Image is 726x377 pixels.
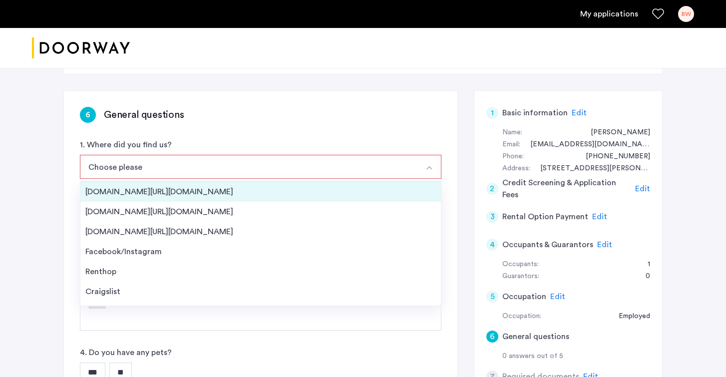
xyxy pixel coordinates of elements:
label: 4. Do you have any pets? [80,347,172,359]
div: 6 [486,331,498,343]
h5: Occupants & Guarantors [502,239,593,251]
span: Edit [592,213,607,221]
div: Occupation: [502,311,541,323]
h5: Rental Option Payment [502,211,588,223]
div: 2 [486,183,498,195]
div: Guarantors: [502,271,539,283]
div: [DOMAIN_NAME][URL][DOMAIN_NAME] [85,186,436,198]
span: Edit [635,185,650,193]
h5: Basic information [502,107,568,119]
div: 345 Carroll Street, #PHC [530,163,650,175]
div: 3 [486,211,498,223]
div: Renthop [85,266,436,278]
label: 1. Where did you find us? [80,139,172,151]
span: Edit [550,293,565,301]
button: Select option [417,155,441,179]
div: 4 [486,239,498,251]
div: Phone: [502,151,524,163]
div: Bowen Walder [581,127,650,139]
img: logo [32,29,130,67]
div: 1 [486,107,498,119]
div: Email: [502,139,520,151]
div: Address: [502,163,530,175]
a: Cazamio logo [32,29,130,67]
div: 0 answers out of 5 [502,351,650,363]
div: 6 [80,107,96,123]
div: [DOMAIN_NAME][URL][DOMAIN_NAME] [85,206,436,218]
div: 1 [638,259,650,271]
div: Occupants: [502,259,539,271]
div: +13476733952 [576,151,650,163]
div: bowalder@gmail.com [520,139,650,151]
div: Name: [502,127,522,139]
span: Edit [597,241,612,249]
a: My application [580,8,638,20]
button: Select option [80,155,418,179]
div: Other [85,306,436,318]
div: Craigslist [85,286,436,298]
h5: Credit Screening & Application Fees [502,177,632,201]
h5: Occupation [502,291,546,303]
h3: General questions [104,108,184,122]
div: BW [678,6,694,22]
div: 0 [636,271,650,283]
span: Edit [572,109,587,117]
div: Employed [609,311,650,323]
div: [DOMAIN_NAME][URL][DOMAIN_NAME] [85,226,436,238]
div: 5 [486,291,498,303]
img: arrow [425,164,433,172]
div: Facebook/Instagram [85,246,436,258]
a: Favorites [652,8,664,20]
h5: General questions [502,331,569,343]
